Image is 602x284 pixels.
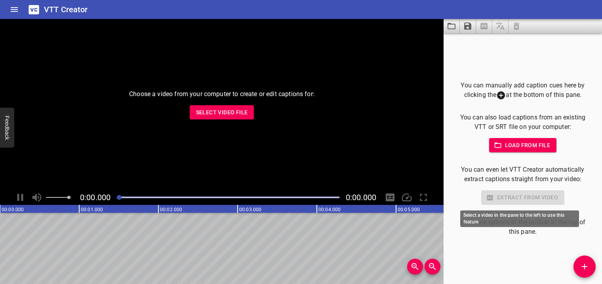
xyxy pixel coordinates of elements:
span: Select Video File [196,108,248,117]
text: 00:03.000 [239,207,261,212]
button: Load from file [489,138,557,153]
div: Play progress [117,197,339,198]
button: Zoom Out [425,259,440,275]
h6: VTT Creator [44,3,88,16]
div: Playback Speed [399,190,414,205]
text: 00:00.000 [2,207,24,212]
p: Choose a video from your computer to create or edit captions for: [129,89,314,99]
button: Select Video File [190,105,254,120]
text: 00:01.000 [81,207,103,212]
text: 00:05.000 [398,207,420,212]
button: Load captions from file [444,19,460,33]
p: You can even let VTT Creator automatically extract captions straight from your video: [456,165,589,184]
span: 0:00.000 [346,193,376,202]
text: 00:02.000 [160,207,182,212]
button: Save captions to file [460,19,476,33]
p: You can manually add caption cues here by clicking the at the bottom of this pane. [456,81,589,100]
span: Load from file [495,140,551,150]
button: Zoom In [407,259,423,275]
span: Add some captions below, then you can translate them. [492,19,509,33]
text: 00:04.000 [318,207,341,212]
svg: Load captions from file [447,21,456,31]
button: Add Cue [573,256,596,278]
p: See more options in the toolbar at the top of this pane. [456,218,589,237]
p: You can also load captions from an existing VTT or SRT file on your computer: [456,113,589,132]
div: Toggle Full Screen [416,190,431,205]
span: Current Time [80,193,110,202]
